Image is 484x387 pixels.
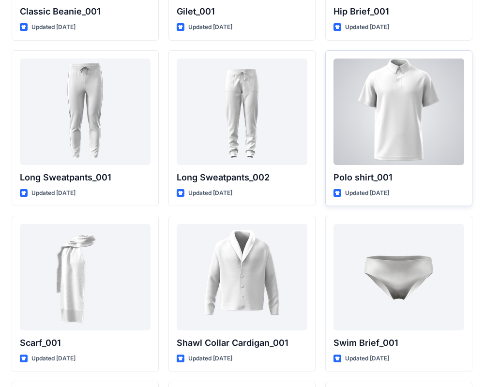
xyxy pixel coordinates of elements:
[20,5,151,18] p: Classic Beanie_001
[31,188,76,198] p: Updated [DATE]
[188,22,232,32] p: Updated [DATE]
[177,171,307,184] p: Long Sweatpants_002
[333,224,464,330] a: Swim Brief_001
[20,59,151,165] a: Long Sweatpants_001
[20,336,151,350] p: Scarf_001
[188,188,232,198] p: Updated [DATE]
[177,224,307,330] a: Shawl Collar Cardigan_001
[333,336,464,350] p: Swim Brief_001
[345,188,389,198] p: Updated [DATE]
[188,354,232,364] p: Updated [DATE]
[177,336,307,350] p: Shawl Collar Cardigan_001
[20,171,151,184] p: Long Sweatpants_001
[333,5,464,18] p: Hip Brief_001
[333,59,464,165] a: Polo shirt_001
[31,22,76,32] p: Updated [DATE]
[20,224,151,330] a: Scarf_001
[31,354,76,364] p: Updated [DATE]
[333,171,464,184] p: Polo shirt_001
[177,5,307,18] p: Gilet_001
[345,22,389,32] p: Updated [DATE]
[345,354,389,364] p: Updated [DATE]
[177,59,307,165] a: Long Sweatpants_002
